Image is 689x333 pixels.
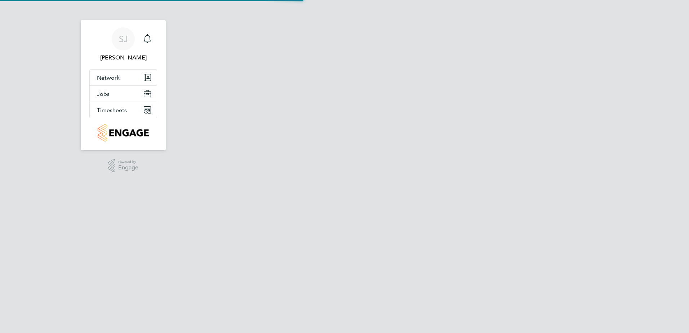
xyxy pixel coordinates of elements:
[97,107,127,114] span: Timesheets
[90,86,157,102] button: Jobs
[90,102,157,118] button: Timesheets
[98,124,148,142] img: countryside-properties-logo-retina.png
[118,165,138,171] span: Engage
[97,90,110,97] span: Jobs
[108,159,139,173] a: Powered byEngage
[89,53,157,62] span: Simon Jones
[81,20,166,150] nav: Main navigation
[89,124,157,142] a: Go to home page
[119,34,128,44] span: SJ
[118,159,138,165] span: Powered by
[97,74,120,81] span: Network
[89,27,157,62] a: SJ[PERSON_NAME]
[90,70,157,85] button: Network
